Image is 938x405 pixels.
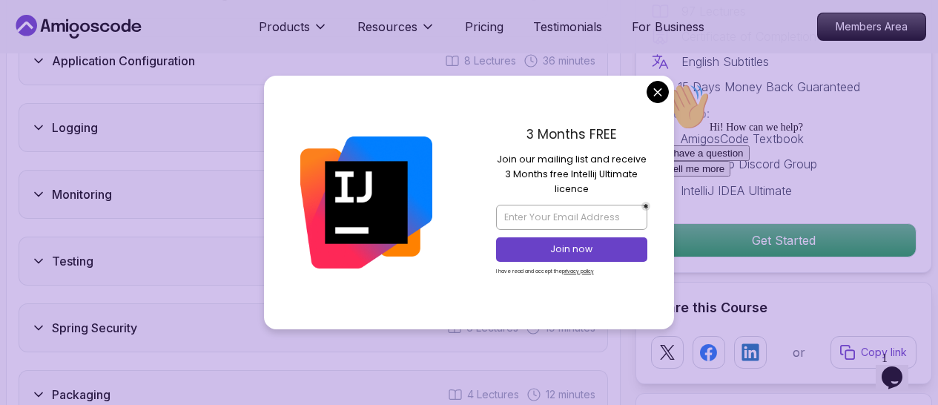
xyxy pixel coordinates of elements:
[465,18,503,36] a: Pricing
[52,185,112,203] h3: Monitoring
[6,6,273,99] div: 👋Hi! How can we help?I have a questionTell me more
[52,119,98,136] h3: Logging
[19,103,608,152] button: Logging7 Lectures 23 minutes
[464,53,516,68] span: 8 Lectures
[19,170,608,219] button: Monitoring4 Lectures 15 minutes
[52,319,137,337] h3: Spring Security
[876,346,923,390] iframe: chat widget
[52,52,195,70] h3: Application Configuration
[533,18,602,36] a: Testimonials
[259,18,310,36] p: Products
[19,303,608,352] button: Spring Security6 Lectures 19 minutes
[19,36,608,85] button: Application Configuration8 Lectures 36 minutes
[6,84,74,99] button: Tell me more
[861,345,907,360] p: Copy link
[259,18,328,47] button: Products
[818,13,925,40] p: Members Area
[546,387,595,402] span: 12 minutes
[52,252,93,270] h3: Testing
[543,53,595,68] span: 36 minutes
[6,68,93,84] button: I have a question
[817,13,926,41] a: Members Area
[52,386,110,404] h3: Packaging
[467,387,519,402] span: 4 Lectures
[6,45,147,56] span: Hi! How can we help?
[632,18,704,36] a: For Business
[6,6,53,53] img: :wave:
[656,77,923,338] iframe: chat widget
[793,343,805,361] p: or
[357,18,435,47] button: Resources
[357,18,417,36] p: Resources
[19,237,608,286] button: Testing3 Lectures 10 minutes
[830,336,916,369] button: Copy link
[681,53,769,70] p: English Subtitles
